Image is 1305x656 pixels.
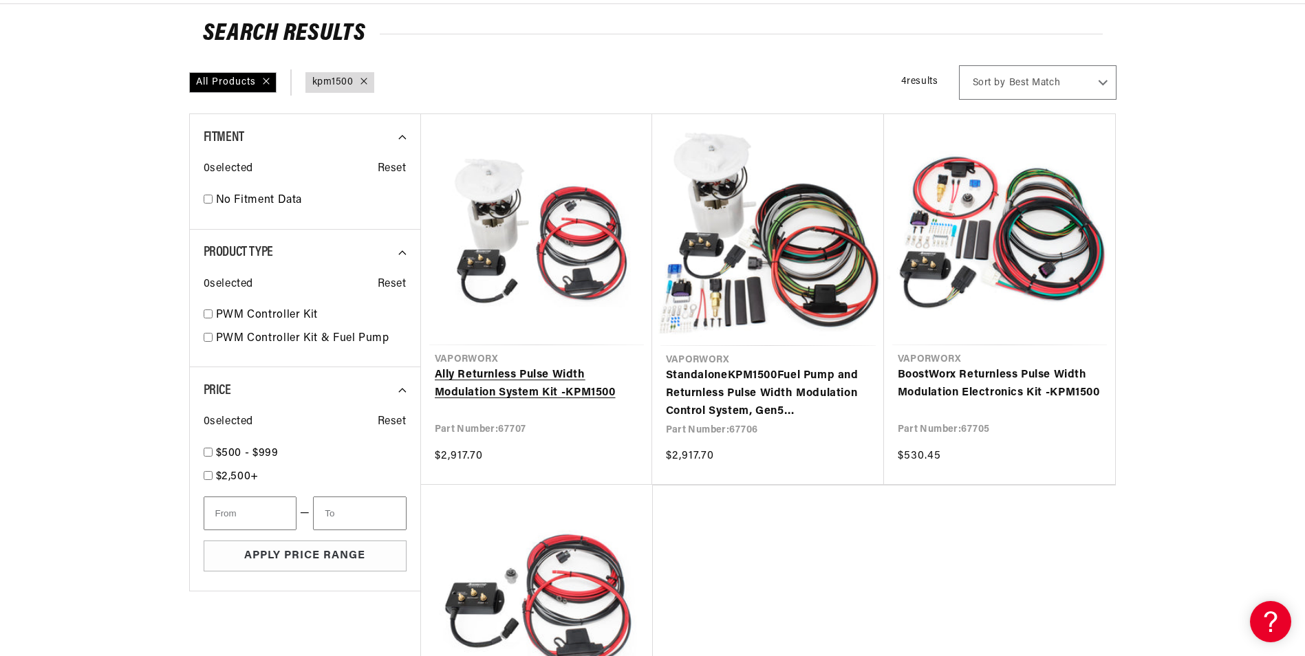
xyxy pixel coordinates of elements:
a: No Fitment Data [216,192,407,210]
span: Product Type [204,245,273,259]
span: Fitment [204,131,244,144]
select: Sort by [959,65,1117,100]
span: Reset [378,413,407,431]
a: StandaloneKPM1500Fuel Pump and Returnless Pulse Width Modulation Control System, Gen5 Camaro/SS/C... [666,367,870,420]
a: PWM Controller Kit [216,307,407,325]
a: PWM Controller Kit & Fuel Pump [216,330,407,348]
div: All Products [189,72,277,93]
span: 0 selected [204,276,253,294]
span: Reset [378,276,407,294]
span: $500 - $999 [216,448,279,459]
span: Reset [378,160,407,178]
input: From [204,496,296,530]
span: — [300,505,310,523]
a: kpm1500 [312,75,354,90]
input: To [313,496,406,530]
h2: Search Results [203,23,1103,45]
span: Price [204,384,231,397]
span: 0 selected [204,160,253,178]
span: $2,500+ [216,471,259,482]
button: Apply Price Range [204,540,407,571]
a: BoostWorx Returnless Pulse Width Modulation Electronics Kit -KPM1500 [898,367,1101,402]
span: 4 results [901,76,938,87]
a: Ally Returnless Pulse Width Modulation System Kit -KPM1500 [435,367,638,402]
span: 0 selected [204,413,253,431]
span: Sort by [973,76,1006,90]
